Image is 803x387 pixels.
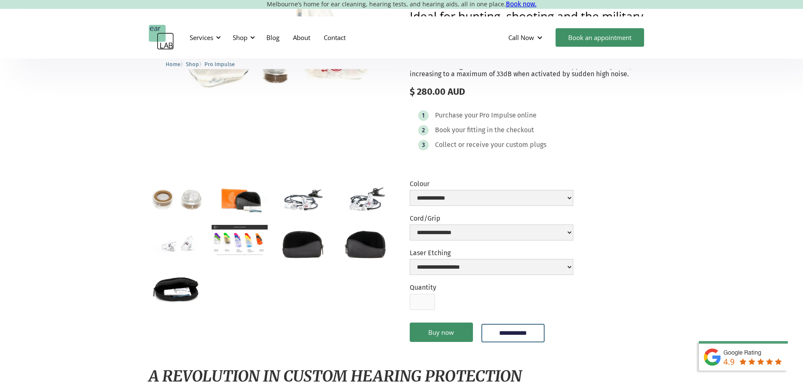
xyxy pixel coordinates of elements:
span: Shop [186,61,199,67]
h2: Ideal for hunting, shooting and the military industry [410,10,655,34]
li: 〉 [186,60,204,69]
a: open lightbox [337,181,393,218]
a: Shop [186,60,199,68]
div: Shop [233,33,247,42]
a: Contact [317,25,352,50]
a: Home [166,60,180,68]
a: open lightbox [274,181,330,218]
a: Book an appointment [556,28,644,47]
a: open lightbox [212,181,268,218]
div: Purchase your [435,111,478,120]
a: open lightbox [149,269,205,306]
a: open lightbox [149,181,205,218]
div: Pro Impulse [479,111,516,120]
a: Buy now [410,323,473,342]
em: A REVOLUTION IN CUSTOM HEARING PROTECTION [149,367,522,386]
a: Pro Impulse [204,60,235,68]
div: Services [190,33,213,42]
div: Services [185,25,223,50]
div: online [517,111,537,120]
a: Blog [260,25,286,50]
li: 〉 [166,60,186,69]
a: open lightbox [337,225,393,262]
div: Call Now [502,25,551,50]
div: 1 [422,112,424,119]
a: open lightbox [212,225,268,256]
div: Collect or receive your custom plugs [435,141,546,149]
label: Colour [410,180,573,188]
a: open lightbox [149,225,205,262]
div: $ 280.00 AUD [410,86,655,97]
a: About [286,25,317,50]
div: Call Now [508,33,534,42]
div: 3 [422,142,425,148]
label: Quantity [410,283,436,291]
span: Pro Impulse [204,61,235,67]
label: Laser Etching [410,249,573,257]
div: 2 [422,127,425,133]
div: Shop [228,25,258,50]
label: Cord/Grip [410,214,573,222]
a: open lightbox [274,225,330,262]
span: Home [166,61,180,67]
a: home [149,25,174,50]
div: Book your fitting in the checkout [435,126,534,134]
